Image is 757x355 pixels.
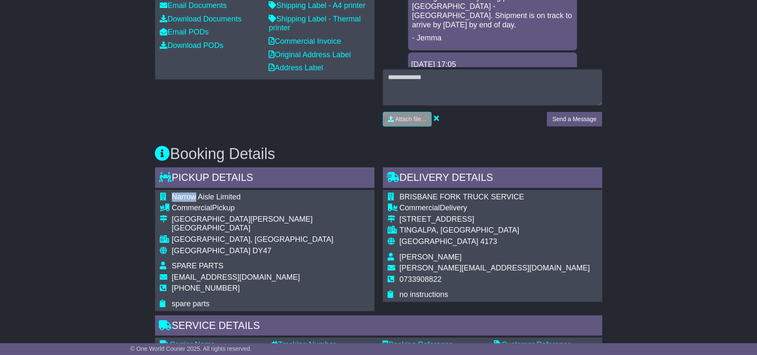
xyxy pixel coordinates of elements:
span: 4173 [480,237,497,246]
span: no instructions [400,290,448,299]
div: Customer Reference [494,340,597,350]
span: [PHONE_NUMBER] [172,284,240,292]
span: DY47 [253,246,272,255]
div: Service Details [155,315,602,338]
span: SPARE PARTS [172,262,224,270]
div: TINGALPA, [GEOGRAPHIC_DATA] [400,226,590,235]
div: Delivery Details [383,167,602,190]
a: Email Documents [160,1,227,10]
div: [DATE] 17:05 [411,60,574,69]
a: Download PODs [160,41,224,50]
div: Booking Reference [383,340,486,350]
a: Download Documents [160,15,242,23]
span: [GEOGRAPHIC_DATA] [172,246,251,255]
span: [PERSON_NAME] [400,253,462,261]
span: Commercial [400,204,440,212]
div: [STREET_ADDRESS] [400,215,590,224]
div: Delivery [400,204,590,213]
div: Pickup Details [155,167,375,190]
span: [GEOGRAPHIC_DATA] [400,237,478,246]
span: © One World Courier 2025. All rights reserved. [130,345,252,352]
div: [GEOGRAPHIC_DATA] [172,224,334,233]
span: BRISBANE FORK TRUCK SERVICE [400,193,524,201]
a: Address Label [269,64,323,72]
span: spare parts [172,299,210,308]
div: Tracking Number [272,340,375,350]
span: Commercial [172,204,212,212]
h3: Booking Details [155,146,602,162]
div: [GEOGRAPHIC_DATA], [GEOGRAPHIC_DATA] [172,235,334,244]
a: Original Address Label [269,50,351,59]
p: - Jemma [412,34,573,43]
a: Shipping Label - A4 printer [269,1,366,10]
div: Pickup [172,204,334,213]
span: [PERSON_NAME][EMAIL_ADDRESS][DOMAIN_NAME] [400,264,590,272]
button: Send a Message [547,112,602,127]
a: Email PODs [160,28,209,36]
span: [EMAIL_ADDRESS][DOMAIN_NAME] [172,273,300,281]
span: 0733908822 [400,275,442,283]
div: Carrier Name [160,340,263,350]
a: Commercial Invoice [269,37,341,45]
div: [GEOGRAPHIC_DATA][PERSON_NAME] [172,215,334,224]
span: Narrow Aisle Limited [172,193,241,201]
a: Shipping Label - Thermal printer [269,15,361,32]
